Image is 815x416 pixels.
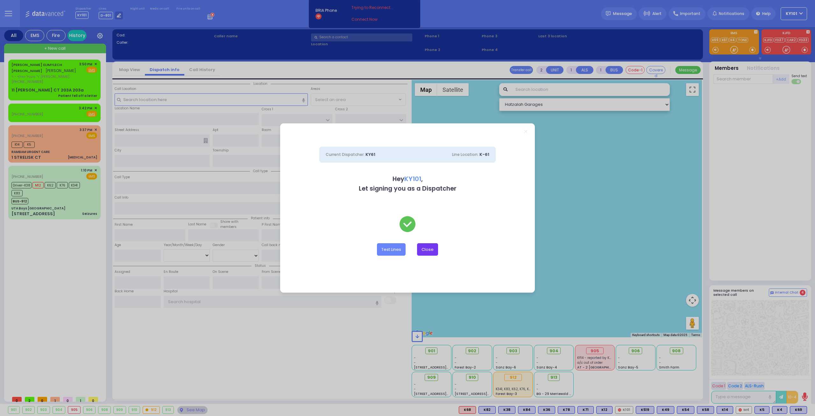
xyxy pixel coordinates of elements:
[479,151,489,157] span: K-61
[393,175,423,183] b: Hey ,
[365,151,375,157] span: KY61
[377,243,406,255] button: Test Lines
[326,152,365,157] span: Current Dispatcher:
[400,216,415,232] img: check-green.svg
[417,243,438,255] button: Close
[359,184,457,193] b: Let signing you as a Dispatcher
[452,152,478,157] span: Line Location:
[524,130,528,133] a: Close
[404,175,421,183] span: KY101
